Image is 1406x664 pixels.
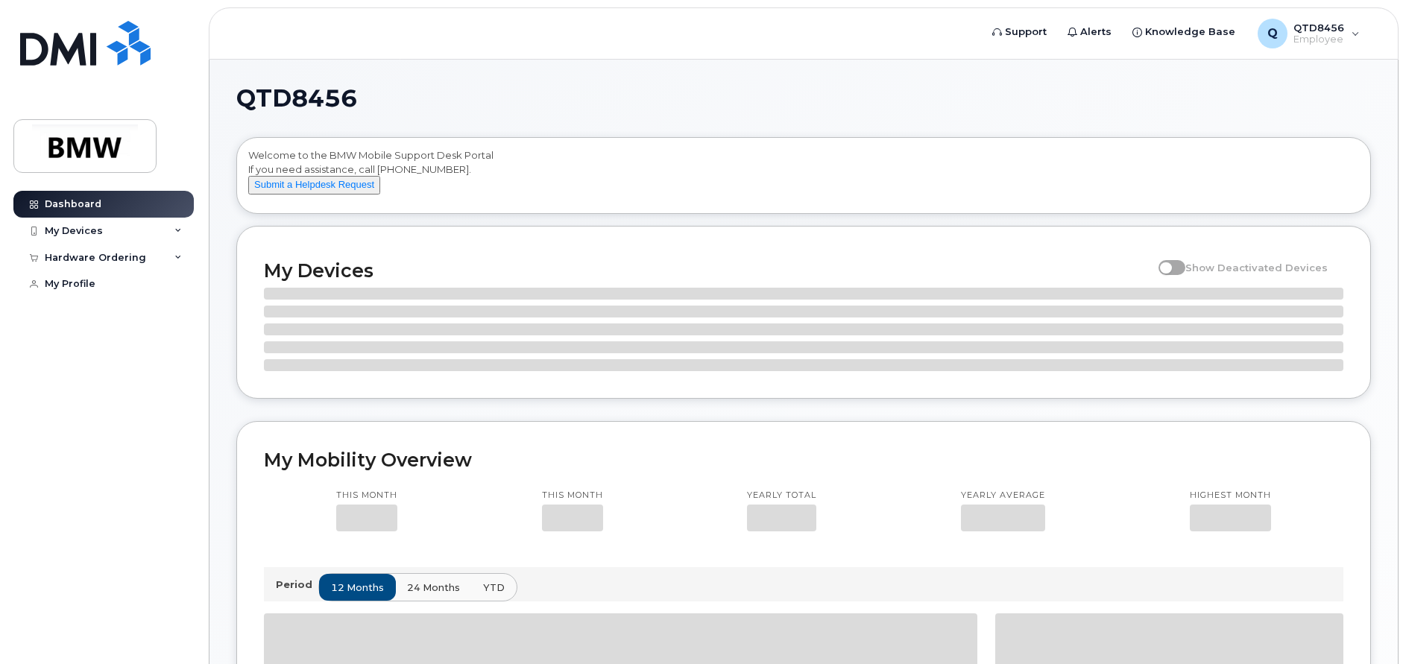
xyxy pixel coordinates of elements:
p: This month [542,490,603,502]
p: Highest month [1190,490,1271,502]
h2: My Devices [264,259,1151,282]
p: Yearly total [747,490,816,502]
p: Yearly average [961,490,1045,502]
p: This month [336,490,397,502]
button: Submit a Helpdesk Request [248,176,380,195]
span: QTD8456 [236,87,357,110]
p: Period [276,578,318,592]
a: Submit a Helpdesk Request [248,178,380,190]
span: YTD [483,581,505,595]
div: Welcome to the BMW Mobile Support Desk Portal If you need assistance, call [PHONE_NUMBER]. [248,148,1359,208]
iframe: Messenger Launcher [1341,599,1395,653]
span: Show Deactivated Devices [1185,262,1328,273]
h2: My Mobility Overview [264,449,1343,471]
input: Show Deactivated Devices [1158,253,1170,265]
span: 24 months [407,581,460,595]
